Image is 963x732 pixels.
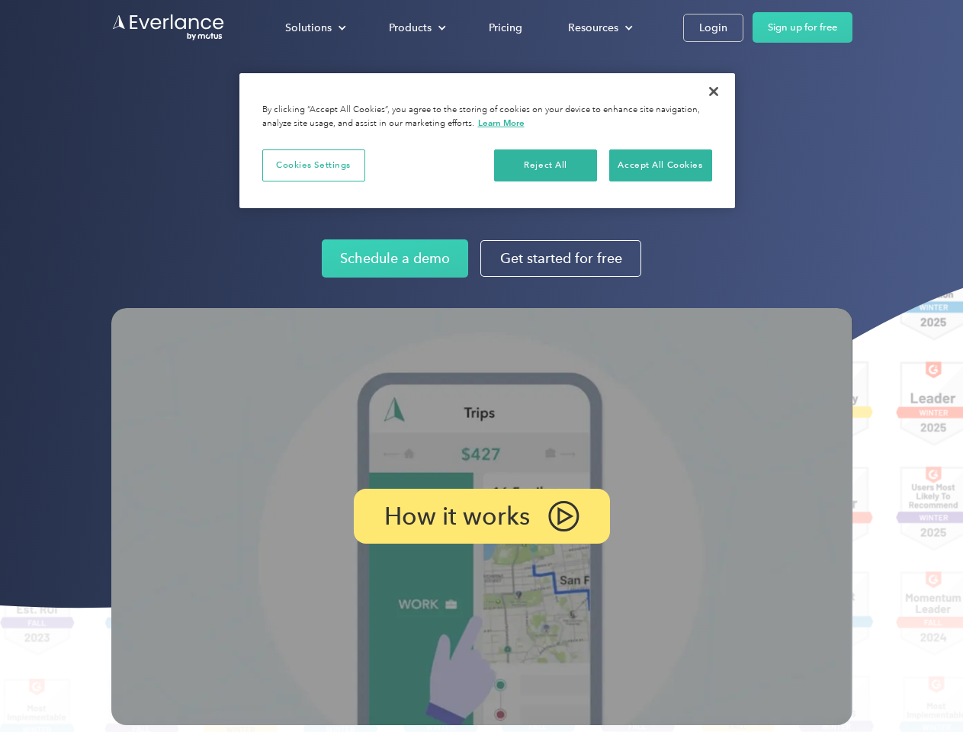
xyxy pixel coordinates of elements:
div: Solutions [270,14,358,41]
a: Schedule a demo [322,239,468,278]
div: By clicking “Accept All Cookies”, you agree to the storing of cookies on your device to enhance s... [262,104,712,130]
div: Privacy [239,73,735,208]
a: Sign up for free [753,12,852,43]
button: Close [697,75,730,108]
p: How it works [384,507,530,525]
div: Resources [568,18,618,37]
button: Accept All Cookies [609,149,712,181]
a: Go to homepage [111,13,226,42]
button: Cookies Settings [262,149,365,181]
div: Solutions [285,18,332,37]
div: Products [389,18,432,37]
a: Login [683,14,743,42]
div: Products [374,14,458,41]
div: Cookie banner [239,73,735,208]
div: Pricing [489,18,522,37]
a: Pricing [473,14,538,41]
button: Reject All [494,149,597,181]
a: More information about your privacy, opens in a new tab [478,117,525,128]
div: Login [699,18,727,37]
div: Resources [553,14,645,41]
input: Submit [112,91,189,123]
a: Get started for free [480,240,641,277]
